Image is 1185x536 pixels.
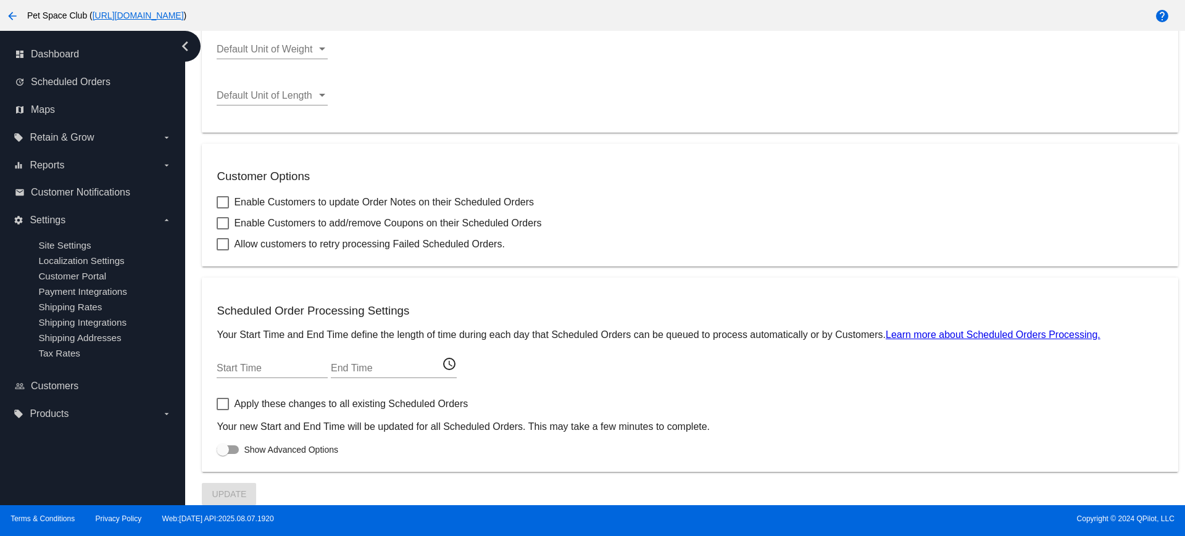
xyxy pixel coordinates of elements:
[15,100,172,120] a: map Maps
[162,160,172,170] i: arrow_drop_down
[162,409,172,419] i: arrow_drop_down
[38,286,127,297] a: Payment Integrations
[93,10,184,20] a: [URL][DOMAIN_NAME]
[30,215,65,226] span: Settings
[10,514,75,523] a: Terms & Conditions
[14,409,23,419] i: local_offer
[30,160,64,171] span: Reports
[162,215,172,225] i: arrow_drop_down
[38,317,127,328] a: Shipping Integrations
[217,363,328,374] input: Start Time
[244,443,338,456] span: Show Advanced Options
[31,381,78,392] span: Customers
[886,329,1100,340] a: Learn more about Scheduled Orders Processing.
[96,514,142,523] a: Privacy Policy
[15,72,172,92] a: update Scheduled Orders
[217,170,1163,183] h3: Customer Options
[217,421,1163,432] p: Your new Start and End Time will be updated for all Scheduled Orders. This may take a few minutes...
[31,49,79,60] span: Dashboard
[30,408,69,419] span: Products
[331,363,442,374] input: End Time
[217,90,328,101] mat-select: Default Unit of Length
[15,183,172,202] a: email Customer Notifications
[15,376,172,396] a: people_outline Customers
[603,514,1175,523] span: Copyright © 2024 QPilot, LLC
[217,329,1163,340] p: Your Start Time and End Time define the length of time during each day that Scheduled Orders can ...
[38,255,124,266] a: Localization Settings
[217,44,312,54] span: Default Unit of Weight
[31,76,110,88] span: Scheduled Orders
[38,348,80,358] a: Tax Rates
[15,49,25,59] i: dashboard
[234,397,468,411] span: Apply these changes to all existing Scheduled Orders
[162,133,172,142] i: arrow_drop_down
[234,216,541,231] span: Enable Customers to add/remove Coupons on their Scheduled Orders
[217,304,1163,318] h3: Scheduled Order Processing Settings
[202,483,256,505] button: Update
[14,160,23,170] i: equalizer
[38,240,91,250] a: Site Settings
[5,9,20,23] mat-icon: arrow_back
[38,271,106,281] a: Customer Portal
[217,90,312,101] span: Default Unit of Length
[31,187,130,198] span: Customer Notifications
[15,77,25,87] i: update
[15,44,172,64] a: dashboard Dashboard
[30,132,94,143] span: Retain & Grow
[217,44,328,55] mat-select: Default Unit of Weight
[212,489,247,499] span: Update
[38,332,121,343] a: Shipping Addresses
[14,133,23,142] i: local_offer
[14,215,23,225] i: settings
[15,188,25,197] i: email
[31,104,55,115] span: Maps
[234,237,504,252] span: Allow customers to retry processing Failed Scheduled Orders.
[27,10,186,20] span: Pet Space Club ( )
[442,356,457,371] mat-icon: access_time
[175,36,195,56] i: chevron_left
[162,514,274,523] a: Web:[DATE] API:2025.08.07.1920
[234,195,534,210] span: Enable Customers to update Order Notes on their Scheduled Orders
[15,105,25,115] i: map
[1155,9,1170,23] mat-icon: help
[15,381,25,391] i: people_outline
[38,302,102,312] a: Shipping Rates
